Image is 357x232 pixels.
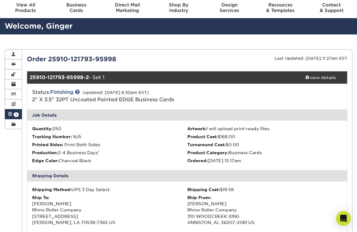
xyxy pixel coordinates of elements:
[187,142,226,147] strong: Turnaround Cost:
[32,150,58,155] strong: Production:
[83,90,149,95] small: (updated: [DATE] 8:30pm EST)
[187,194,342,226] div: [PERSON_NAME] Rhino Roller Company 310 WOODCREEK XING ANNISTON, AL 36207-2081 US
[102,2,153,13] div: Marketing
[275,56,347,61] small: Last Updated: [DATE] 11:27am EST
[32,126,187,132] li: 250
[50,89,73,95] a: Finishing
[14,112,19,117] span: 1
[32,195,49,200] strong: Ship To:
[294,71,347,84] a: view details
[32,194,187,226] div: [PERSON_NAME] Rhino Roller Company [STREET_ADDRESS] [PERSON_NAME], LA 70538-7365 US
[204,2,255,13] div: Services
[153,2,204,13] div: Industry
[336,211,351,226] div: Open Intercom Messenger
[51,2,102,8] span: Business
[187,134,342,140] li: $168.00
[187,126,206,131] strong: Artwork:
[73,134,81,139] span: N/A
[187,142,342,148] li: $0.00
[64,142,100,147] span: Print Both Sides
[102,2,153,8] span: Direct Mail
[187,186,342,193] div: $19.58
[27,71,294,84] div: - Set 1
[32,158,59,163] strong: Edge Color:
[32,142,63,147] strong: Printed Sides:
[187,158,208,163] strong: Ordered:
[32,150,187,156] li: 2-4 Business Days
[30,74,89,80] strong: 25910-121793-95998-2
[5,109,22,119] a: 1
[32,97,174,102] a: 2" X 3.5" 32PT Uncoated Painted EDGE Business Cards
[27,110,347,121] div: Job Details
[187,126,342,132] li: I will upload print ready files.
[294,74,347,81] div: view details
[204,2,255,8] span: Design
[32,134,72,139] strong: Tracking Number:
[51,2,102,13] div: Cards
[153,2,204,8] span: Shop By
[187,195,211,200] strong: Ship From:
[255,2,306,8] span: Resources
[306,2,357,13] div: & Support
[187,134,218,139] strong: Product Cost:
[27,89,240,103] div: Status:
[32,186,187,193] div: UPS 3 Day Select
[27,170,347,181] div: Shipping Details
[187,150,342,156] li: Business Cards
[32,126,53,131] strong: Quantity:
[22,54,187,64] div: Order 25910-121793-95998
[32,158,187,164] li: Charcoal Black
[32,187,71,192] strong: Shipping Method:
[306,2,357,8] span: Contact
[187,187,220,192] strong: Shipping Cost:
[187,158,342,164] li: [DATE] 12:17am
[187,150,229,155] strong: Product Category:
[255,2,306,13] div: & Templates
